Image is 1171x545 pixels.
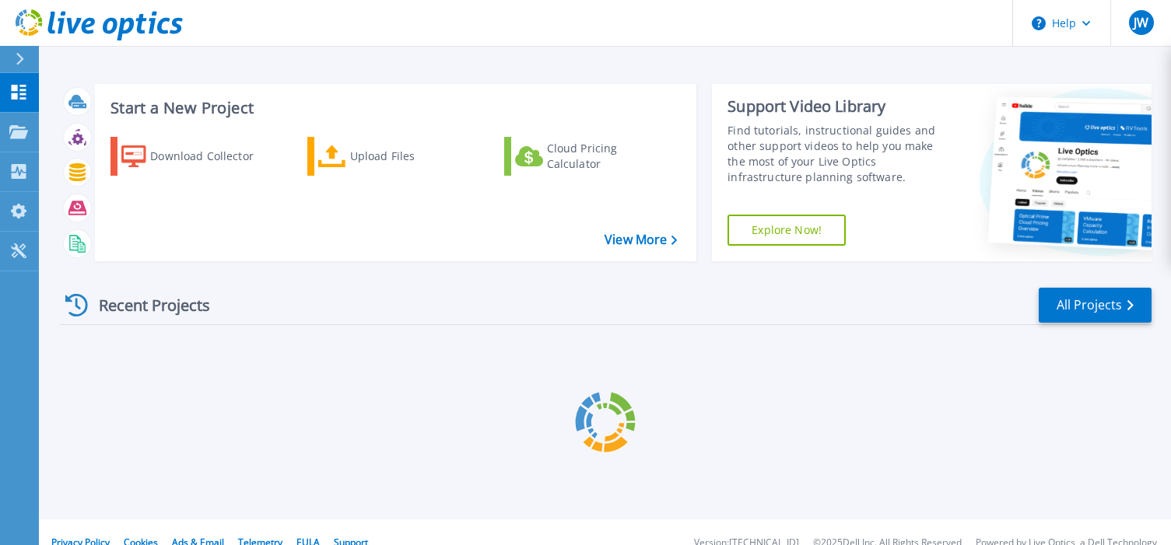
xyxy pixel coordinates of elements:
[60,286,231,324] div: Recent Projects
[727,123,948,185] div: Find tutorials, instructional guides and other support videos to help you make the most of your L...
[1039,288,1152,323] a: All Projects
[504,137,678,176] a: Cloud Pricing Calculator
[110,137,284,176] a: Download Collector
[350,141,475,172] div: Upload Files
[150,141,275,172] div: Download Collector
[307,137,481,176] a: Upload Files
[1134,16,1148,29] span: JW
[727,96,948,117] div: Support Video Library
[547,141,671,172] div: Cloud Pricing Calculator
[605,232,677,247] a: View More
[110,100,676,117] h3: Start a New Project
[727,215,846,246] a: Explore Now!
